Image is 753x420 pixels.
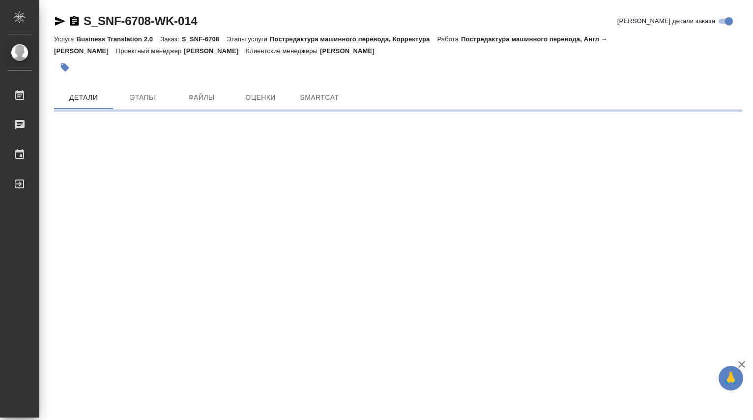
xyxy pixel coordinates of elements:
[54,57,76,78] button: Добавить тэг
[270,35,437,43] p: Постредактура машинного перевода, Корректура
[296,91,343,104] span: SmartCat
[246,47,320,55] p: Клиентские менеджеры
[437,35,461,43] p: Работа
[116,47,184,55] p: Проектный менеджер
[227,35,270,43] p: Этапы услуги
[178,91,225,104] span: Файлы
[723,368,739,389] span: 🙏
[182,35,227,43] p: S_SNF-6708
[617,16,715,26] span: [PERSON_NAME] детали заказа
[160,35,181,43] p: Заказ:
[719,366,743,390] button: 🙏
[54,35,76,43] p: Услуга
[76,35,160,43] p: Business Translation 2.0
[68,15,80,27] button: Скопировать ссылку
[54,15,66,27] button: Скопировать ссылку для ЯМессенджера
[320,47,382,55] p: [PERSON_NAME]
[84,14,197,28] a: S_SNF-6708-WK-014
[184,47,246,55] p: [PERSON_NAME]
[119,91,166,104] span: Этапы
[237,91,284,104] span: Оценки
[60,91,107,104] span: Детали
